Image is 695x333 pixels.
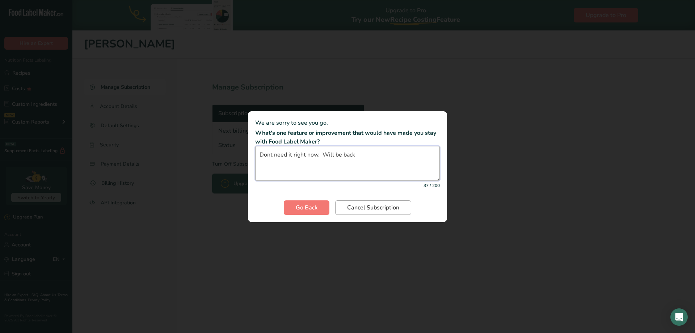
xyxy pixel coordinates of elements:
small: 37 / 200 [424,182,440,189]
span: Cancel Subscription [347,203,399,212]
span: Go Back [296,203,317,212]
button: Cancel Subscription [335,200,411,215]
div: Open Intercom Messenger [670,308,688,326]
p: What's one feature or improvement that would have made you stay with Food Label Maker? [255,129,440,146]
button: Go Back [284,200,329,215]
p: We are sorry to see you go. [255,118,440,127]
